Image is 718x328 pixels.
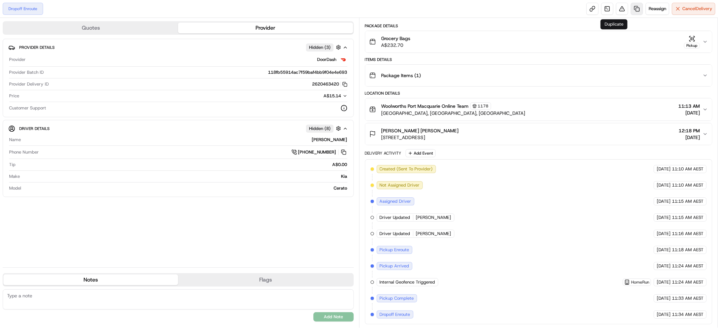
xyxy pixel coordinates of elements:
[672,166,704,172] span: 11:10 AM AEST
[672,263,704,269] span: 11:24 AM AEST
[380,279,435,285] span: Internal Geofence Triggered
[381,110,525,117] span: [GEOGRAPHIC_DATA], [GEOGRAPHIC_DATA], [GEOGRAPHIC_DATA]
[365,151,402,156] div: Delivery Activity
[672,3,715,15] button: CancelDelivery
[672,279,704,285] span: 11:24 AM AEST
[3,274,178,285] button: Notes
[9,149,39,155] span: Phone Number
[657,279,671,285] span: [DATE]
[672,311,704,318] span: 11:34 AM AEST
[416,215,451,221] span: [PERSON_NAME]
[657,311,671,318] span: [DATE]
[9,162,15,168] span: Tip
[18,162,347,168] div: A$0.00
[3,23,178,33] button: Quotes
[309,44,331,51] span: Hidden ( 3 )
[312,81,347,87] button: 2620463420
[381,72,421,79] span: Package Items ( 1 )
[381,103,469,109] span: Woolworths Port Macquarie Online Team
[684,35,700,48] button: Pickup
[178,274,353,285] button: Flags
[288,93,347,99] button: A$15.14
[631,280,649,285] span: HomeRun
[672,247,704,253] span: 11:18 AM AEST
[268,69,347,75] span: 118fb55914ac7f59baf4bb9f04e4e693
[365,31,712,53] button: Grocery BagsA$232.70Pickup
[678,103,700,109] span: 11:13 AM
[657,263,671,269] span: [DATE]
[380,198,411,204] span: Assigned Driver
[380,182,420,188] span: Not Assigned Driver
[657,215,671,221] span: [DATE]
[381,42,411,48] span: A$232.70
[380,263,409,269] span: Pickup Arrived
[9,69,44,75] span: Provider Batch ID
[679,127,700,134] span: 12:18 PM
[672,182,704,188] span: 11:10 AM AEST
[9,57,26,63] span: Provider
[306,124,343,133] button: Hidden (8)
[380,311,410,318] span: Dropoff Enroute
[624,280,649,285] button: HomeRun
[19,45,55,50] span: Provider Details
[9,105,46,111] span: Customer Support
[657,231,671,237] span: [DATE]
[657,198,671,204] span: [DATE]
[365,65,712,86] button: Package Items (1)
[380,166,433,172] span: Created (Sent To Provider)
[682,6,712,12] span: Cancel Delivery
[380,295,414,301] span: Pickup Complete
[380,247,409,253] span: Pickup Enroute
[672,295,704,301] span: 11:33 AM AEST
[317,57,337,63] span: DoorDash
[298,149,336,155] span: [PHONE_NUMBER]
[416,231,451,237] span: [PERSON_NAME]
[679,134,700,141] span: [DATE]
[365,57,713,62] div: Items Details
[178,23,353,33] button: Provider
[380,215,410,221] span: Driver Updated
[19,126,49,131] span: Driver Details
[9,137,21,143] span: Name
[657,166,671,172] span: [DATE]
[8,42,348,53] button: Provider DetailsHidden (3)
[649,6,666,12] span: Reassign
[406,149,436,157] button: Add Event
[478,103,489,109] span: 1178
[23,173,347,179] div: Kia
[672,215,704,221] span: 11:15 AM AEST
[657,182,671,188] span: [DATE]
[24,185,347,191] div: Cerato
[601,19,627,29] div: Duplicate
[381,35,411,42] span: Grocery Bags
[324,93,341,99] span: A$15.14
[657,247,671,253] span: [DATE]
[678,109,700,116] span: [DATE]
[365,23,713,29] div: Package Details
[309,126,331,132] span: Hidden ( 8 )
[657,295,671,301] span: [DATE]
[292,149,347,156] a: [PHONE_NUMBER]
[684,43,700,48] div: Pickup
[9,81,49,87] span: Provider Delivery ID
[365,91,713,96] div: Location Details
[306,43,343,52] button: Hidden (3)
[9,185,21,191] span: Model
[381,134,459,141] span: [STREET_ADDRESS]
[339,56,347,64] img: doordash_logo_v2.png
[380,231,410,237] span: Driver Updated
[672,198,704,204] span: 11:15 AM AEST
[672,231,704,237] span: 11:16 AM AEST
[646,3,669,15] button: Reassign
[9,173,20,179] span: Make
[8,123,348,134] button: Driver DetailsHidden (8)
[365,98,712,121] button: Woolworths Port Macquarie Online Team1178[GEOGRAPHIC_DATA], [GEOGRAPHIC_DATA], [GEOGRAPHIC_DATA]1...
[381,127,459,134] span: [PERSON_NAME] [PERSON_NAME]
[9,93,19,99] span: Price
[365,123,712,145] button: [PERSON_NAME] [PERSON_NAME][STREET_ADDRESS]12:18 PM[DATE]
[24,137,347,143] div: [PERSON_NAME]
